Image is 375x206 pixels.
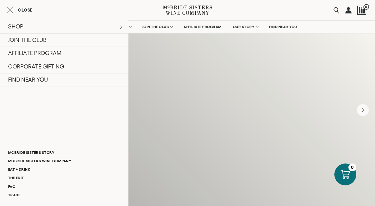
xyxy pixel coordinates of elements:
[31,85,344,89] h6: [PERSON_NAME] sisters wine company
[269,25,297,29] span: FIND NEAR YOU
[142,25,169,29] span: JOIN THE CLUB
[179,21,226,33] a: AFFILIATE PROGRAM
[363,4,369,10] span: 0
[6,6,32,14] button: Close cart
[18,8,32,12] span: Close
[229,21,262,33] a: OUR STORY
[233,25,255,29] span: OUR STORY
[348,163,356,171] div: 0
[265,21,301,33] a: FIND NEAR YOU
[357,104,369,116] button: Next
[138,21,177,33] a: JOIN THE CLUB
[183,25,222,29] span: AFFILIATE PROGRAM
